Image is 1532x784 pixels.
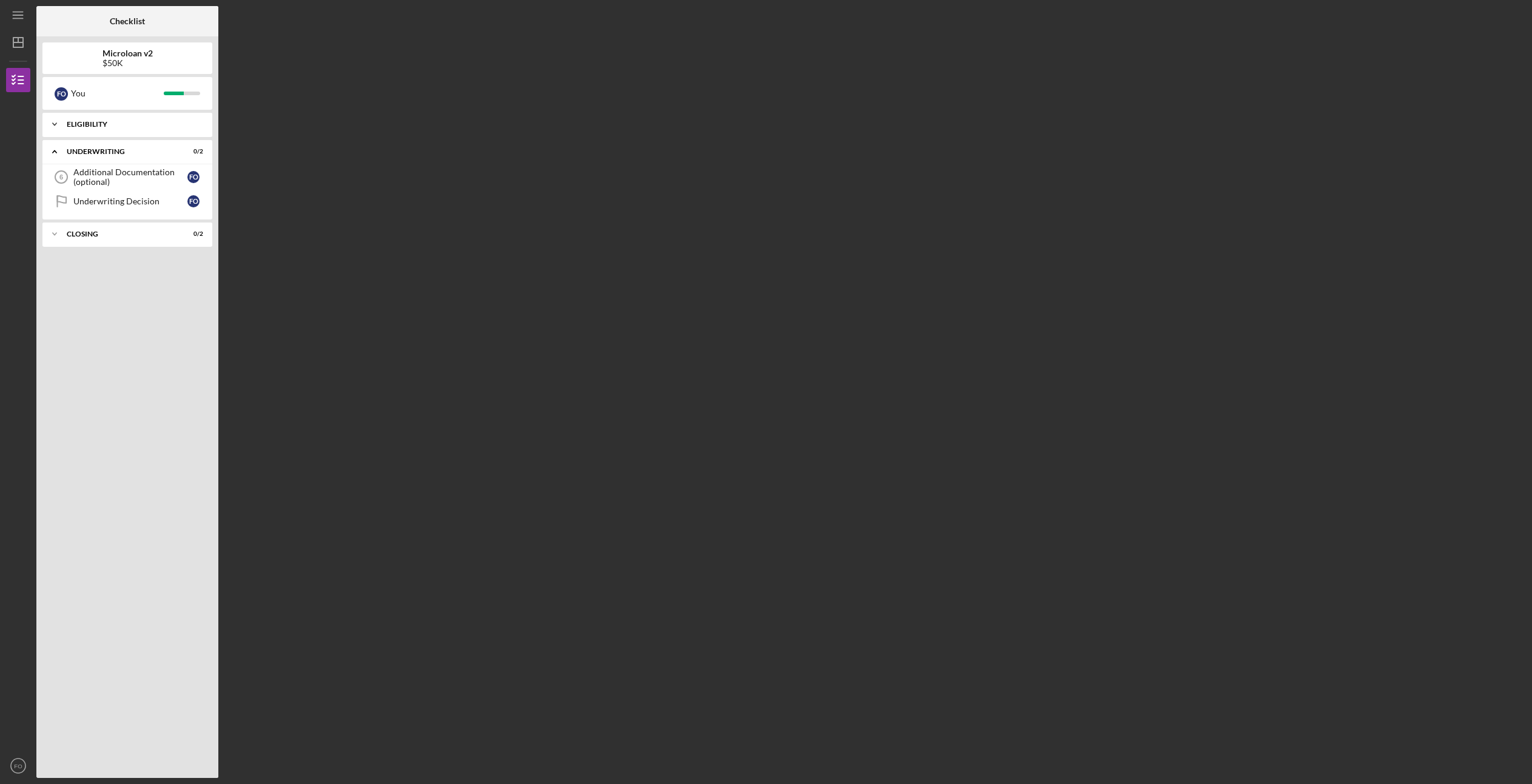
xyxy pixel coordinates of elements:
[102,49,153,58] b: Microloan v2
[55,87,68,101] div: F O
[110,16,145,26] b: Checklist
[49,189,206,213] a: Underwriting DecisionFO
[6,754,30,778] button: FO
[59,173,63,181] tspan: 6
[67,121,197,128] div: Eligibility
[71,83,164,104] div: You
[102,58,153,68] div: $50K
[181,148,203,155] div: 0 / 2
[73,196,187,206] div: Underwriting Decision
[14,763,22,769] text: FO
[67,148,173,155] div: Underwriting
[187,195,200,207] div: F O
[67,230,173,238] div: Closing
[187,171,200,183] div: F O
[49,165,206,189] a: 6Additional Documentation (optional)FO
[73,167,187,187] div: Additional Documentation (optional)
[181,230,203,238] div: 0 / 2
